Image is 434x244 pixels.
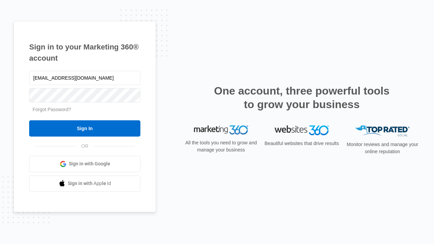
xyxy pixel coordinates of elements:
[264,140,340,147] p: Beautiful websites that drive results
[275,125,329,135] img: Websites 360
[29,156,140,172] a: Sign in with Google
[344,141,420,155] p: Monitor reviews and manage your online reputation
[29,71,140,85] input: Email
[29,41,140,64] h1: Sign in to your Marketing 360® account
[194,125,248,135] img: Marketing 360
[29,120,140,137] input: Sign In
[355,125,410,137] img: Top Rated Local
[68,180,111,187] span: Sign in with Apple Id
[29,176,140,192] a: Sign in with Apple Id
[69,160,110,167] span: Sign in with Google
[183,139,259,154] p: All the tools you need to grow and manage your business
[212,84,392,111] h2: One account, three powerful tools to grow your business
[77,143,93,150] span: OR
[33,107,71,112] a: Forgot Password?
